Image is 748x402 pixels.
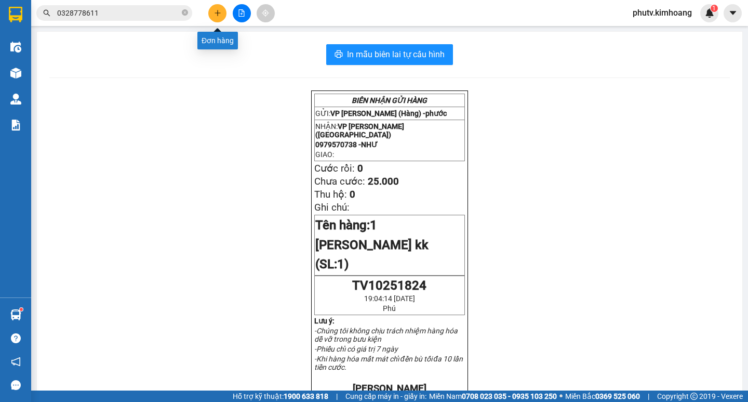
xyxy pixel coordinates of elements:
[352,278,426,293] span: TV10251824
[182,8,188,18] span: close-circle
[353,383,426,394] strong: [PERSON_NAME]
[314,327,458,343] em: -Chúng tôi không chịu trách nhiệm hàng hóa dễ vỡ trong bưu kiện
[233,4,251,22] button: file-add
[326,44,453,65] button: printerIn mẫu biên lai tự cấu hình
[336,391,338,402] span: |
[314,317,335,325] strong: Lưu ý:
[712,5,716,12] span: 1
[383,304,396,313] span: Phú
[429,391,557,402] span: Miền Nam
[352,96,427,105] strong: BIÊN NHẬN GỬI HÀNG
[4,77,25,87] span: GIAO:
[335,50,343,60] span: printer
[595,392,640,400] strong: 0369 525 060
[233,391,328,402] span: Hỗ trợ kỹ thuật:
[4,20,152,40] p: GỬI:
[315,150,334,159] span: GIAO:
[337,257,349,271] span: 1)
[368,176,399,187] span: 25.000
[10,68,21,79] img: warehouse-icon
[728,8,738,18] span: caret-down
[238,9,245,17] span: file-add
[624,6,700,19] span: phutv.kimhoang
[559,394,563,398] span: ⚪️
[315,140,378,149] span: 0979570738 -
[315,122,404,139] span: VP [PERSON_NAME] ([GEOGRAPHIC_DATA])
[648,391,649,402] span: |
[315,218,429,271] span: 1 [PERSON_NAME] kk (SL:
[182,9,188,16] span: close-circle
[315,218,429,271] span: Tên hàng:
[35,6,121,16] strong: BIÊN NHẬN GỬI HÀNG
[4,45,152,64] p: NHẬN:
[711,5,718,12] sup: 1
[345,391,426,402] span: Cung cấp máy in - giấy in:
[11,333,21,343] span: question-circle
[361,140,378,149] span: NHƯ
[4,45,104,64] span: VP [PERSON_NAME] ([GEOGRAPHIC_DATA])
[425,109,447,118] span: phước
[347,48,445,61] span: In mẫu biên lai tự cấu hình
[10,120,21,131] img: solution-icon
[9,7,22,22] img: logo-vxr
[257,4,275,22] button: aim
[214,9,221,17] span: plus
[315,122,464,139] p: NHẬN:
[705,8,714,18] img: icon-new-feature
[565,391,640,402] span: Miền Bắc
[350,189,355,200] span: 0
[314,345,398,353] em: -Phiếu chỉ có giá trị 7 ngày
[262,9,269,17] span: aim
[724,4,742,22] button: caret-down
[20,308,23,311] sup: 1
[284,392,328,400] strong: 1900 633 818
[314,163,355,174] span: Cước rồi:
[314,189,347,200] span: Thu hộ:
[56,66,74,76] span: NHƯ
[357,163,363,174] span: 0
[10,42,21,53] img: warehouse-icon
[4,20,129,40] span: VP [PERSON_NAME] (Hàng) -
[315,109,464,118] p: GỬI:
[4,66,74,76] span: 0979570738 -
[690,393,698,400] span: copyright
[57,7,180,19] input: Tìm tên, số ĐT hoặc mã đơn
[462,392,557,400] strong: 0708 023 035 - 0935 103 250
[314,176,365,187] span: Chưa cước:
[330,109,447,118] span: VP [PERSON_NAME] (Hàng) -
[4,30,28,40] span: phước
[43,9,50,17] span: search
[314,202,350,213] span: Ghi chú:
[10,94,21,105] img: warehouse-icon
[11,357,21,367] span: notification
[314,355,463,371] em: -Khi hàng hóa mất mát chỉ đền bù tối đa 10 lần tiền cước.
[10,309,21,320] img: warehouse-icon
[11,380,21,390] span: message
[208,4,226,22] button: plus
[364,294,415,303] span: 19:04:14 [DATE]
